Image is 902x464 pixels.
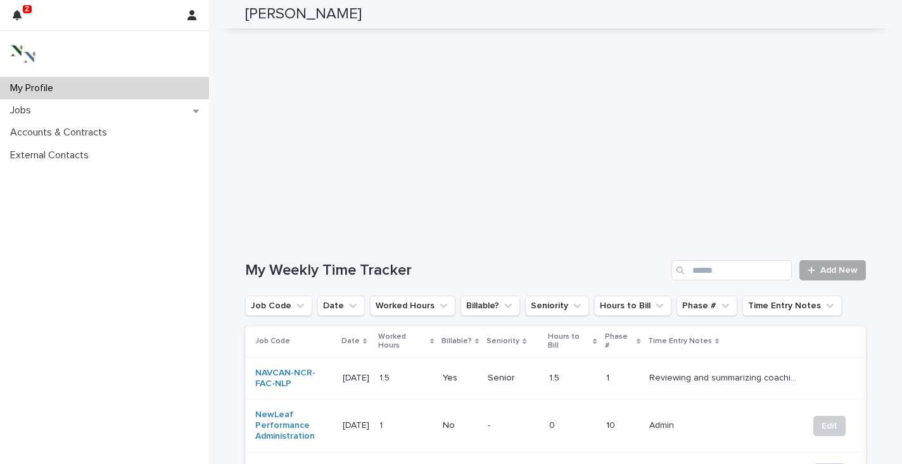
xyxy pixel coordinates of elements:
p: Phase # [605,330,633,353]
input: Search [671,260,792,280]
p: 2 [25,4,29,13]
p: Job Code [255,334,290,348]
p: Billable? [441,334,472,348]
p: - [488,420,539,431]
p: Time Entry Notes [648,334,712,348]
p: Hours to Bill [548,330,590,353]
button: Phase # [676,296,737,316]
p: Senior [488,373,539,384]
div: 2 [13,8,29,30]
p: 10 [606,420,639,431]
tr: NAVCAN-NCR-FAC-NLP [DATE][DATE] 1.51.5 YesSenior1.51.5 1Reviewing and summarizing coaching notes;... [245,357,866,399]
p: Jobs [5,104,41,116]
p: Accounts & Contracts [5,127,117,139]
a: Add New [799,260,866,280]
p: 1.5 [549,370,562,384]
button: Job Code [245,296,312,316]
p: No [443,420,478,431]
button: Worked Hours [370,296,455,316]
a: NAVCAN-NCR-FAC-NLP [255,368,333,389]
button: Billable? [461,296,520,316]
h1: My Weekly Time Tracker [245,261,666,280]
h2: [PERSON_NAME] [245,5,362,23]
p: 1 [606,373,639,384]
p: Yes [443,373,478,384]
button: Hours to Bill [594,296,671,316]
p: Worked Hours [378,330,427,353]
p: Seniority [486,334,519,348]
span: Add New [820,266,858,275]
p: 1 [379,418,385,431]
span: Edit [822,420,837,432]
p: Admin [649,418,676,431]
button: Seniority [525,296,589,316]
button: Date [317,296,365,316]
p: 2025-08-22 [343,370,372,384]
img: 3bAFpBnQQY6ys9Fa9hsD [10,41,35,66]
p: My Profile [5,82,63,94]
p: 2025-08-21 [343,418,372,431]
tr: NewLeaf Performance Administration [DATE][DATE] 11 No-00 10AdminAdmin Edit [245,399,866,452]
button: Time Entry Notes [742,296,842,316]
p: Reviewing and summarizing coaching notes; establishing next steps [649,370,801,384]
a: NewLeaf Performance Administration [255,410,333,441]
button: Edit [813,416,846,436]
p: 0 [549,418,557,431]
p: Date [341,334,360,348]
p: 1.5 [379,370,392,384]
p: External Contacts [5,149,99,161]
